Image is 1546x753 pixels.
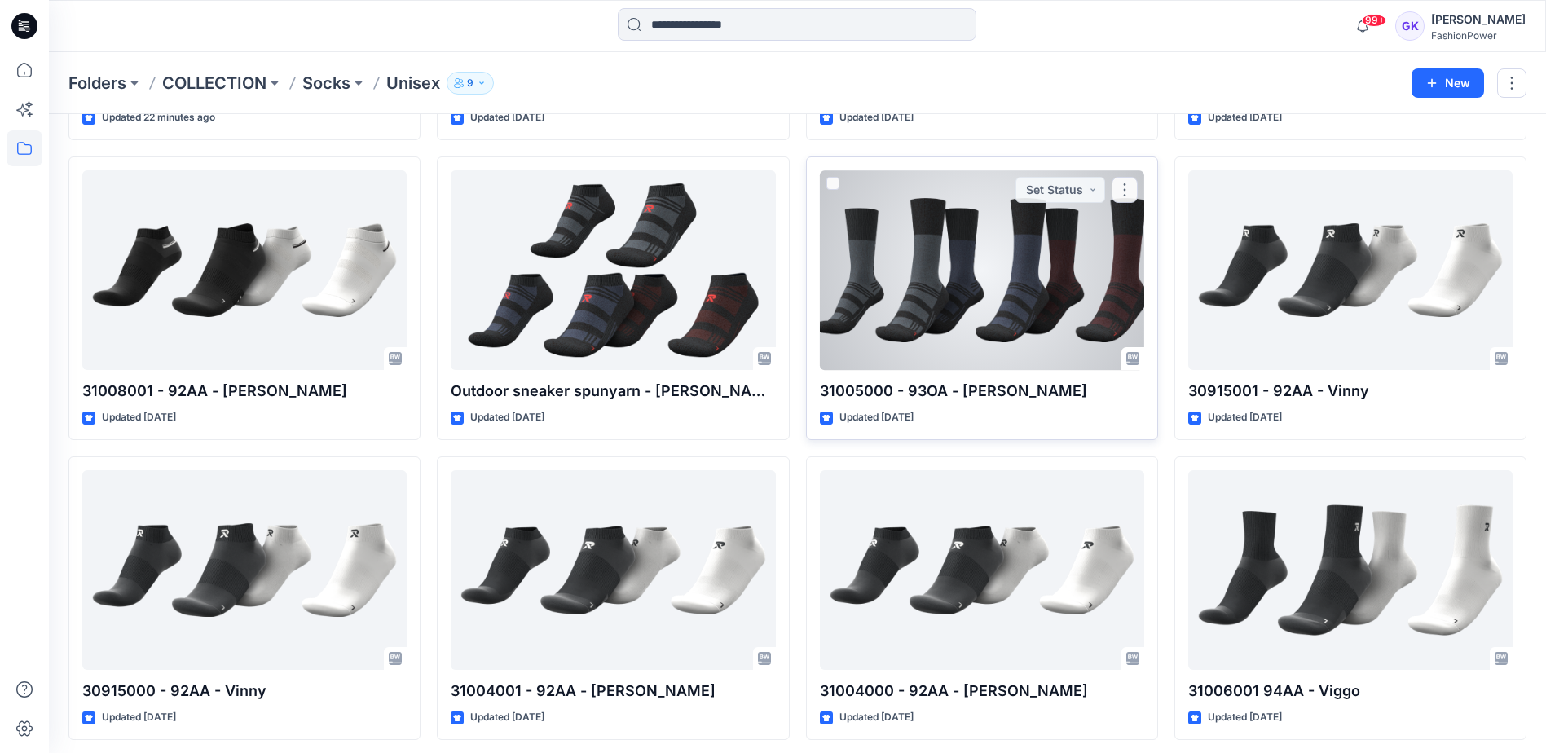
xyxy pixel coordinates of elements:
[302,72,350,95] a: Socks
[1431,29,1526,42] div: FashionPower
[1208,709,1282,726] p: Updated [DATE]
[839,409,914,426] p: Updated [DATE]
[820,380,1144,403] p: 31005000 - 93OA - [PERSON_NAME]
[162,72,266,95] a: COLLECTION
[451,170,775,370] a: Outdoor sneaker spunyarn - Vern
[82,680,407,702] p: 30915000 - 92AA - Vinny
[102,409,176,426] p: Updated [DATE]
[451,680,775,702] p: 31004001 - 92AA - [PERSON_NAME]
[102,709,176,726] p: Updated [DATE]
[1362,14,1386,27] span: 99+
[451,470,775,670] a: 31004001 - 92AA - Victor
[820,470,1144,670] a: 31004000 - 92AA - Victor
[839,709,914,726] p: Updated [DATE]
[470,109,544,126] p: Updated [DATE]
[386,72,440,95] p: Unisex
[68,72,126,95] a: Folders
[82,380,407,403] p: 31008001 - 92AA - [PERSON_NAME]
[1412,68,1484,98] button: New
[82,470,407,670] a: 30915000 - 92AA - Vinny
[820,170,1144,370] a: 31005000 - 93OA - Vince
[470,709,544,726] p: Updated [DATE]
[447,72,494,95] button: 9
[470,409,544,426] p: Updated [DATE]
[1208,409,1282,426] p: Updated [DATE]
[1188,170,1513,370] a: 30915001 - 92AA - Vinny
[820,680,1144,702] p: 31004000 - 92AA - [PERSON_NAME]
[102,109,215,126] p: Updated 22 minutes ago
[1188,380,1513,403] p: 30915001 - 92AA - Vinny
[1188,680,1513,702] p: 31006001 94AA - Viggo
[1395,11,1425,41] div: GK
[82,170,407,370] a: 31008001 - 92AA - Vito
[1208,109,1282,126] p: Updated [DATE]
[1188,470,1513,670] a: 31006001 94AA - Viggo
[1431,10,1526,29] div: [PERSON_NAME]
[839,109,914,126] p: Updated [DATE]
[467,74,473,92] p: 9
[451,380,775,403] p: Outdoor sneaker spunyarn - [PERSON_NAME]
